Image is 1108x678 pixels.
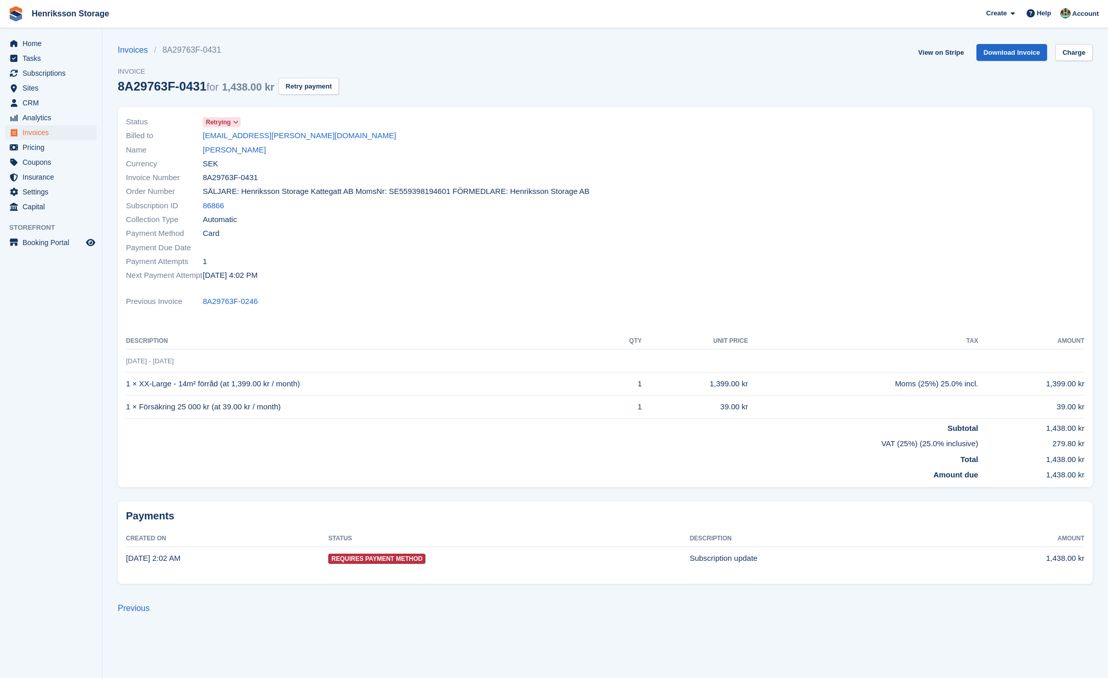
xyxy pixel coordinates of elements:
[978,434,1084,450] td: 279.80 kr
[23,140,84,155] span: Pricing
[1055,44,1093,61] a: Charge
[976,44,1048,61] a: Download Invoice
[118,79,274,93] div: 8A29763F-0431
[126,256,203,268] span: Payment Attempts
[978,396,1084,419] td: 39.00 kr
[126,357,174,365] span: [DATE] - [DATE]
[690,547,942,570] td: Subscription update
[748,378,978,390] div: Moms (25%) 25.0% incl.
[203,158,218,170] span: SEK
[222,81,274,93] span: 1,438.00 kr
[5,96,97,110] a: menu
[126,116,203,128] span: Status
[607,373,642,396] td: 1
[23,66,84,80] span: Subscriptions
[5,235,97,250] a: menu
[126,270,203,281] span: Next Payment Attempt
[279,78,339,95] button: Retry payment
[203,214,237,226] span: Automatic
[1060,8,1071,18] img: Isak Martinelle
[642,373,749,396] td: 1,399.00 kr
[933,470,978,479] strong: Amount due
[126,200,203,212] span: Subscription ID
[978,333,1084,349] th: Amount
[1037,8,1051,18] span: Help
[5,36,97,51] a: menu
[203,270,258,281] time: 2025-10-07 14:02:06 UTC
[5,81,97,95] a: menu
[23,200,84,214] span: Capital
[5,140,97,155] a: menu
[118,44,339,56] nav: breadcrumbs
[126,144,203,156] span: Name
[126,373,607,396] td: 1 × XX-Large - 14m² förråd (at 1,399.00 kr / month)
[642,333,749,349] th: Unit Price
[126,172,203,184] span: Invoice Number
[642,396,749,419] td: 39.00 kr
[5,111,97,125] a: menu
[203,256,207,268] span: 1
[942,531,1084,547] th: Amount
[84,236,97,249] a: Preview store
[23,36,84,51] span: Home
[126,510,1084,522] h2: Payments
[203,186,589,198] span: SÄLJARE: Henriksson Storage Kattegatt AB MomsNr: SE559398194601 FÖRMEDLARE: Henriksson Storage AB
[126,228,203,239] span: Payment Method
[203,200,224,212] a: 86866
[23,111,84,125] span: Analytics
[947,424,978,432] strong: Subtotal
[5,66,97,80] a: menu
[23,96,84,110] span: CRM
[8,6,24,21] img: stora-icon-8386f47178a22dfd0bd8f6a31ec36ba5ce8667c1dd55bd0f319d3a0aa187defe.svg
[126,434,978,450] td: VAT (25%) (25.0% inclusive)
[748,333,978,349] th: Tax
[126,396,607,419] td: 1 × Försäkring 25 000 kr (at 39.00 kr / month)
[23,170,84,184] span: Insurance
[23,185,84,199] span: Settings
[203,144,266,156] a: [PERSON_NAME]
[126,214,203,226] span: Collection Type
[942,547,1084,570] td: 1,438.00 kr
[5,155,97,169] a: menu
[23,81,84,95] span: Sites
[690,531,942,547] th: Description
[5,185,97,199] a: menu
[5,170,97,184] a: menu
[203,116,241,128] a: Retrying
[328,554,425,564] span: Requires Payment Method
[986,8,1007,18] span: Create
[607,396,642,419] td: 1
[5,51,97,65] a: menu
[126,296,203,308] span: Previous Invoice
[206,81,218,93] span: for
[23,125,84,140] span: Invoices
[23,155,84,169] span: Coupons
[203,172,258,184] span: 8A29763F-0431
[126,554,180,562] time: 2025-10-05 00:02:02 UTC
[126,130,203,142] span: Billed to
[118,44,154,56] a: Invoices
[23,235,84,250] span: Booking Portal
[126,333,607,349] th: Description
[914,44,968,61] a: View on Stripe
[9,223,102,233] span: Storefront
[607,333,642,349] th: QTY
[978,450,1084,466] td: 1,438.00 kr
[203,296,258,308] a: 8A29763F-0246
[126,186,203,198] span: Order Number
[23,51,84,65] span: Tasks
[118,604,150,613] a: Previous
[118,67,339,77] span: Invoice
[978,418,1084,434] td: 1,438.00 kr
[961,455,978,464] strong: Total
[203,130,396,142] a: [EMAIL_ADDRESS][PERSON_NAME][DOMAIN_NAME]
[978,465,1084,481] td: 1,438.00 kr
[28,5,113,22] a: Henriksson Storage
[5,200,97,214] a: menu
[1072,9,1099,19] span: Account
[203,228,220,239] span: Card
[126,531,328,547] th: Created On
[126,158,203,170] span: Currency
[978,373,1084,396] td: 1,399.00 kr
[5,125,97,140] a: menu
